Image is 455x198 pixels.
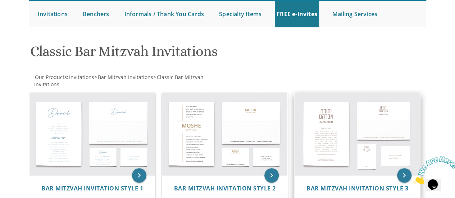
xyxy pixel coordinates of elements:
span: > [94,74,153,80]
h1: Classic Bar Mitzvah Invitations [30,43,290,65]
a: Benchers [81,1,111,27]
img: Chat attention grabber [3,3,47,31]
img: Bar Mitzvah Invitation Style 3 [295,93,420,175]
span: Bar Mitzvah Invitation Style 3 [306,184,408,192]
span: > [34,74,204,88]
a: Bar Mitzvah Invitation Style 2 [174,185,276,192]
a: Bar Mitzvah Invitations [97,74,153,80]
span: Bar Mitzvah Invitation Style 1 [41,184,143,192]
a: keyboard_arrow_right [264,168,279,183]
img: Bar Mitzvah Invitation Style 1 [29,93,155,175]
a: Bar Mitzvah Invitation Style 1 [41,185,143,192]
a: Mailing Services [331,1,379,27]
a: Invitations [68,74,94,80]
a: Specialty Items [217,1,263,27]
img: Bar Mitzvah Invitation Style 2 [162,93,288,175]
div: : [29,74,228,88]
iframe: chat widget [410,153,455,187]
a: FREE e-Invites [275,1,319,27]
a: keyboard_arrow_right [132,168,146,183]
span: Bar Mitzvah Invitation Style 2 [174,184,276,192]
a: Informals / Thank You Cards [123,1,206,27]
a: Invitations [36,1,69,27]
a: Our Products [34,74,67,80]
a: keyboard_arrow_right [397,168,411,183]
span: Bar Mitzvah Invitations [98,74,153,80]
a: Classic Bar Mitzvah Invitations [34,74,204,88]
span: Invitations [69,74,94,80]
a: Bar Mitzvah Invitation Style 3 [306,185,408,192]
